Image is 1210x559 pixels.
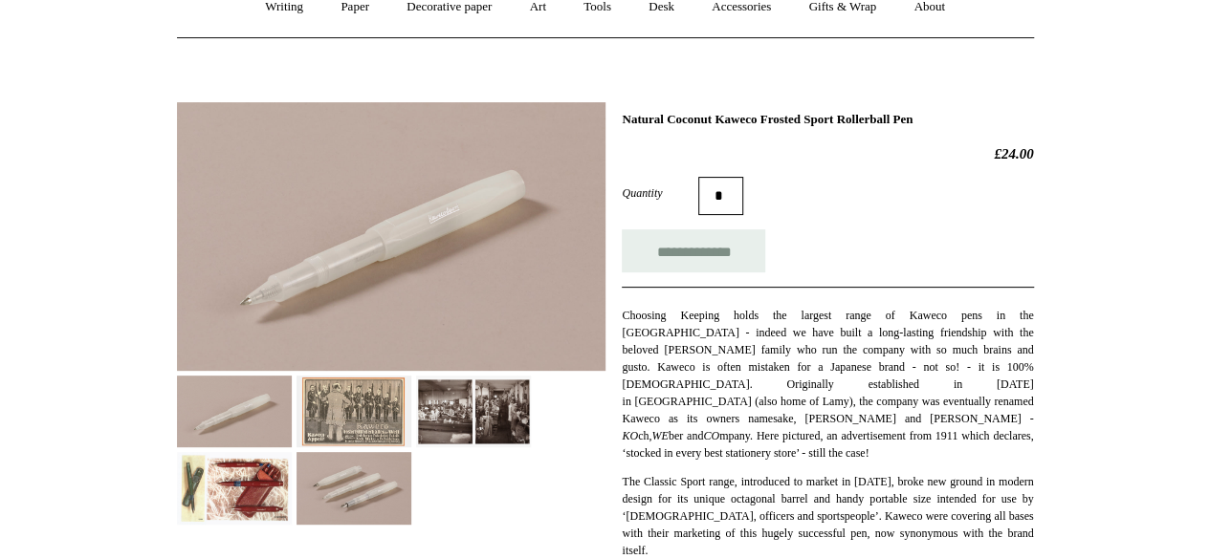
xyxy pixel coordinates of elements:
[622,112,1033,127] h1: Natural Coconut Kaweco Frosted Sport Rollerball Pen
[651,429,668,442] i: WE
[416,376,531,447] img: Natural Coconut Kaweco Frosted Sport Rollerball Pen
[297,452,411,524] img: Natural Coconut Kaweco Frosted Sport Rollerball Pen
[622,184,698,202] label: Quantity
[177,452,292,524] img: Natural Coconut Kaweco Frosted Sport Rollerball Pen
[177,102,605,371] img: Natural Coconut Kaweco Frosted Sport Rollerball Pen
[703,429,719,442] i: CO
[177,376,292,447] img: Natural Coconut Kaweco Frosted Sport Rollerball Pen
[622,429,638,442] i: KO
[622,309,1033,460] span: Choosing Keeping holds the largest range of Kaweco pens in the [GEOGRAPHIC_DATA] - indeed we have...
[297,376,411,447] img: Natural Coconut Kaweco Frosted Sport Rollerball Pen
[622,475,1033,557] span: The Classic Sport range, introduced to market in [DATE], broke new ground in modern design for it...
[622,145,1033,162] h2: £24.00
